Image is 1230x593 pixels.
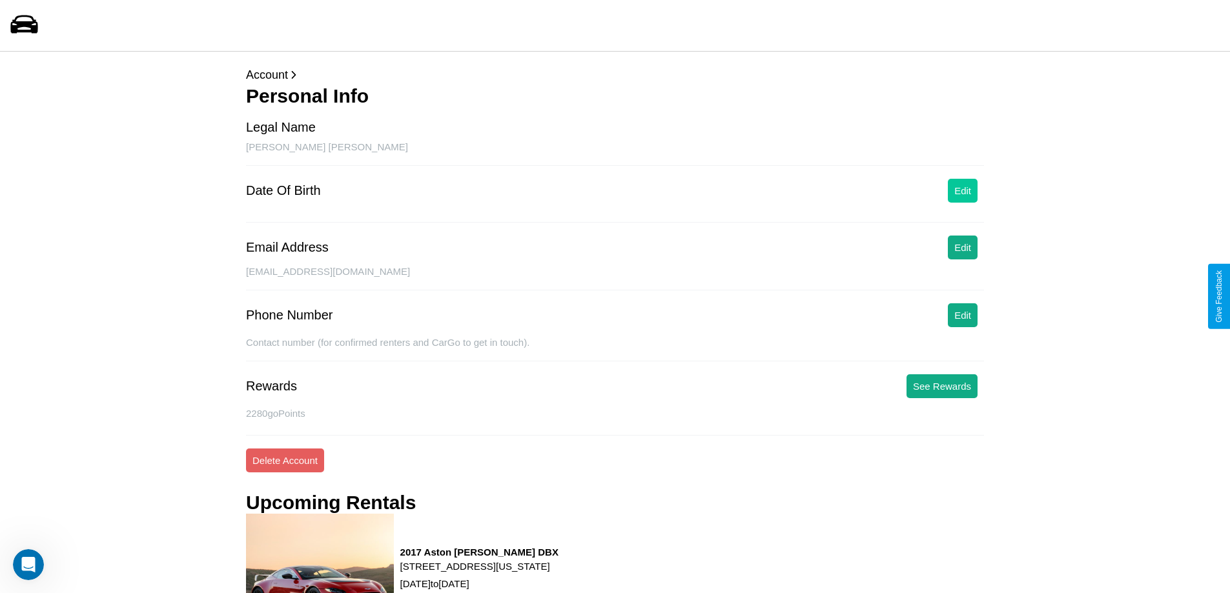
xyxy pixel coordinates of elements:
[246,492,416,514] h3: Upcoming Rentals
[907,374,978,398] button: See Rewards
[948,179,978,203] button: Edit
[246,240,329,255] div: Email Address
[246,405,984,422] p: 2280 goPoints
[246,120,316,135] div: Legal Name
[246,448,324,472] button: Delete Account
[246,266,984,290] div: [EMAIL_ADDRESS][DOMAIN_NAME]
[13,549,44,580] iframe: Intercom live chat
[246,379,297,394] div: Rewards
[1215,270,1224,323] div: Give Feedback
[400,547,559,558] h3: 2017 Aston [PERSON_NAME] DBX
[948,303,978,327] button: Edit
[400,558,559,575] p: [STREET_ADDRESS][US_STATE]
[246,65,984,85] p: Account
[246,183,321,198] div: Date Of Birth
[246,308,333,323] div: Phone Number
[246,85,984,107] h3: Personal Info
[246,141,984,166] div: [PERSON_NAME] [PERSON_NAME]
[246,337,984,361] div: Contact number (for confirmed renters and CarGo to get in touch).
[948,236,978,259] button: Edit
[400,575,559,592] p: [DATE] to [DATE]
